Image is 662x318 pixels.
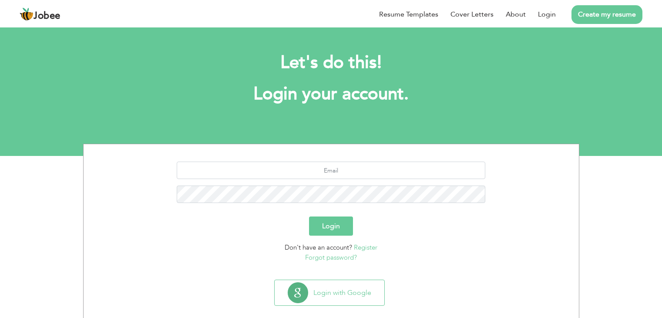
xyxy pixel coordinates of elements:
[305,253,357,262] a: Forgot password?
[379,9,438,20] a: Resume Templates
[450,9,494,20] a: Cover Letters
[177,162,485,179] input: Email
[96,83,566,105] h1: Login your account.
[34,11,60,21] span: Jobee
[285,243,352,252] span: Don't have an account?
[571,5,642,24] a: Create my resume
[506,9,526,20] a: About
[309,217,353,236] button: Login
[20,7,60,21] a: Jobee
[538,9,556,20] a: Login
[354,243,377,252] a: Register
[20,7,34,21] img: jobee.io
[275,280,384,305] button: Login with Google
[96,51,566,74] h2: Let's do this!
